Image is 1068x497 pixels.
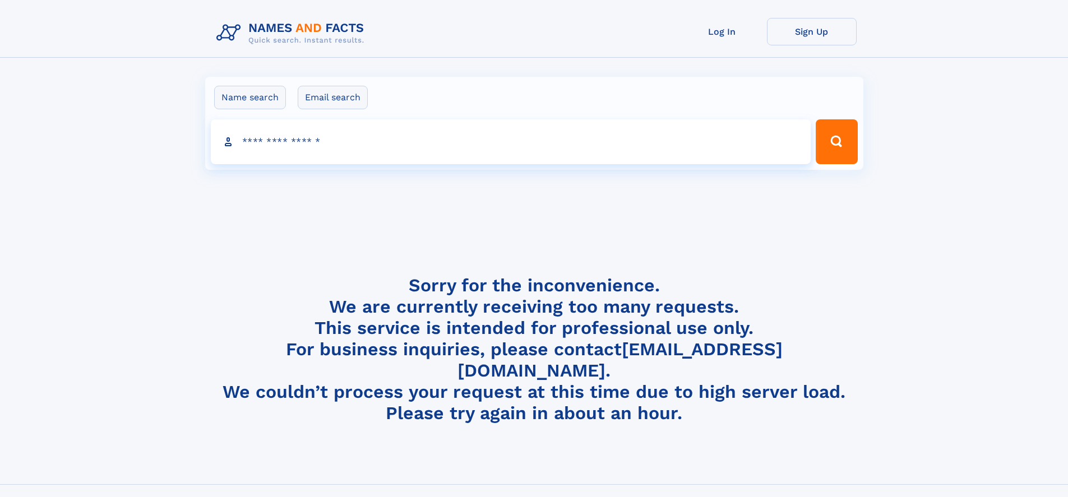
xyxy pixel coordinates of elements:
[212,275,857,424] h4: Sorry for the inconvenience. We are currently receiving too many requests. This service is intend...
[677,18,767,45] a: Log In
[767,18,857,45] a: Sign Up
[298,86,368,109] label: Email search
[457,338,783,381] a: [EMAIL_ADDRESS][DOMAIN_NAME]
[211,119,811,164] input: search input
[214,86,286,109] label: Name search
[816,119,857,164] button: Search Button
[212,18,373,48] img: Logo Names and Facts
